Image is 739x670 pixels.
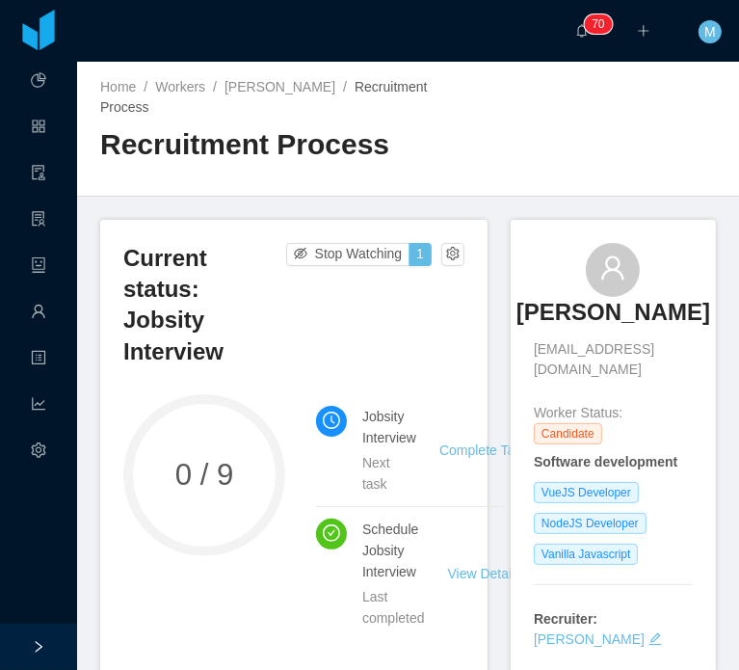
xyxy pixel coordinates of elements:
[144,79,147,94] span: /
[155,79,205,94] a: Workers
[516,297,710,328] h3: [PERSON_NAME]
[286,243,410,266] button: icon: eye-invisibleStop Watching
[534,482,639,503] span: VueJS Developer
[100,79,136,94] a: Home
[534,513,647,534] span: NodeJS Developer
[123,460,285,490] span: 0 / 9
[534,631,645,647] a: [PERSON_NAME]
[31,247,46,287] a: icon: robot
[409,243,432,266] button: 1
[323,412,340,429] i: icon: clock-circle
[31,108,46,148] a: icon: appstore
[575,24,589,38] i: icon: bell
[534,405,622,420] span: Worker Status:
[592,14,598,34] p: 7
[31,339,46,380] a: icon: profile
[439,442,528,458] a: Complete Task
[598,14,605,34] p: 0
[534,423,602,444] span: Candidate
[100,79,428,115] span: Recruitment Process
[31,62,46,102] a: icon: pie-chart
[31,293,46,334] a: icon: user
[362,519,425,582] h4: Schedule Jobsity Interview
[31,202,46,241] i: icon: solution
[31,154,46,195] a: icon: audit
[343,79,347,94] span: /
[213,79,217,94] span: /
[323,524,340,542] i: icon: check-circle
[534,611,597,627] strong: Recruiter:
[31,434,46,472] i: icon: setting
[362,586,425,629] div: Last completed
[31,388,46,426] i: icon: line-chart
[648,632,662,646] i: icon: edit
[224,79,335,94] a: [PERSON_NAME]
[534,454,677,469] strong: Software development
[704,20,716,43] span: M
[100,125,409,165] h2: Recruitment Process
[637,24,650,38] i: icon: plus
[362,406,416,448] h4: Jobsity Interview
[534,339,693,380] span: [EMAIL_ADDRESS][DOMAIN_NAME]
[362,452,416,495] div: Next task
[448,566,522,581] a: View Details
[584,14,612,34] sup: 70
[123,243,286,368] h3: Current status: Jobsity Interview
[534,544,638,565] span: Vanilla Javascript
[441,243,464,266] button: icon: setting
[599,255,626,281] i: icon: user
[516,297,710,339] a: [PERSON_NAME]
